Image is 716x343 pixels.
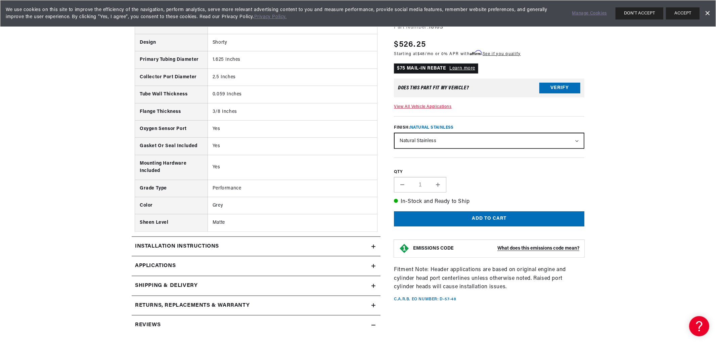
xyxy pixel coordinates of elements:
[394,297,456,302] p: C.A.R.B. EO Number: D-57-48
[208,180,377,197] td: Performance
[702,8,712,18] a: Dismiss Banner
[208,86,377,103] td: 0.059 Inches
[208,214,377,231] td: Matte
[132,256,381,276] a: Applications
[208,121,377,138] td: Yes
[135,121,208,138] th: Oxygen Sensor Port
[208,34,377,51] td: Shorty
[413,246,579,252] button: EMISSIONS CODEWhat does this emissions code mean?
[394,212,584,227] button: Add to cart
[208,51,377,69] td: 1.625 Inches
[208,103,377,120] td: 3/8 Inches
[135,86,208,103] th: Tube Wall Thickness
[135,51,208,69] th: Primary Tubing Diameter
[135,214,208,231] th: Sheen Level
[394,169,584,175] label: QTY
[135,262,176,270] span: Applications
[208,138,377,155] td: Yes
[135,321,161,330] h2: Reviews
[254,14,287,19] a: Privacy Policy.
[398,86,469,91] div: Does This part fit My vehicle?
[394,198,584,206] p: In-Stock and Ready to Ship
[135,138,208,155] th: Gasket Or Seal Included
[132,237,381,256] summary: Installation instructions
[539,83,580,94] button: Verify
[413,246,454,251] strong: EMISSIONS CODE
[135,242,219,251] h2: Installation instructions
[135,155,208,180] th: Mounting Hardware Included
[132,276,381,296] summary: Shipping & Delivery
[410,126,454,130] span: Natural Stainless
[135,301,250,310] h2: Returns, Replacements & Warranty
[135,34,208,51] th: Design
[666,7,700,19] button: ACCEPT
[6,6,563,20] span: We use cookies on this site to improve the efficiency of the navigation, perform analytics, serve...
[394,39,426,51] span: $526.25
[497,246,579,251] strong: What does this emissions code mean?
[135,103,208,120] th: Flange Thickness
[417,52,425,56] span: $48
[399,243,410,254] img: Emissions code
[470,50,482,55] span: Affirm
[208,197,377,214] td: Grey
[394,23,584,32] div: Part Number:
[135,180,208,197] th: Grade Type
[394,64,478,74] p: $75 MAIL-IN REBATE
[449,66,475,71] a: Learn more
[572,10,607,17] a: Manage Cookies
[132,315,381,335] summary: Reviews
[483,52,521,56] a: See if you qualify - Learn more about Affirm Financing (opens in modal)
[135,282,197,290] h2: Shipping & Delivery
[132,296,381,315] summary: Returns, Replacements & Warranty
[135,69,208,86] th: Collector Port Diameter
[394,105,451,109] a: View All Vehicle Applications
[429,25,443,30] strong: 1816S
[394,51,521,57] p: Starting at /mo or 0% APR with .
[616,7,663,19] button: DON'T ACCEPT
[208,155,377,180] td: Yes
[394,125,584,131] label: Finish:
[135,197,208,214] th: Color
[208,69,377,86] td: 2.5 Inches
